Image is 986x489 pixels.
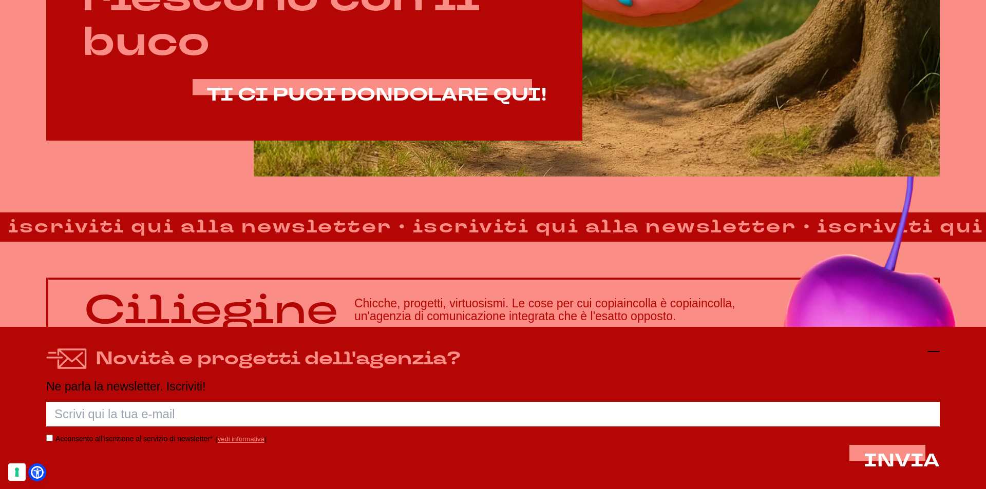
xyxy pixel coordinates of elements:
[46,402,940,426] input: Scrivi qui la tua e-mail
[405,213,805,241] strong: iscriviti qui alla newsletter
[31,466,44,479] a: Open Accessibility Menu
[207,85,546,105] a: TI CI PUOI DONDOLARE QUI!
[864,448,940,473] span: INVIA
[218,435,264,443] a: vedi informativa
[8,463,26,481] button: Le tue preferenze relative al consenso per le tecnologie di tracciamento
[354,297,902,323] h3: Chicche, progetti, virtuosismi. Le cose per cui copiaincolla è copiaincolla, un'agenzia di comuni...
[207,83,546,107] span: TI CI PUOI DONDOLARE QUI!
[215,435,267,443] span: ( )
[84,288,338,332] p: Ciliegine
[96,345,461,373] h4: Novità e progetti dell'agenzia?
[55,435,213,443] label: Acconsento all’iscrizione al servizio di newsletter*
[864,451,940,471] button: INVIA
[46,380,940,393] p: Ne parla la newsletter. Iscriviti!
